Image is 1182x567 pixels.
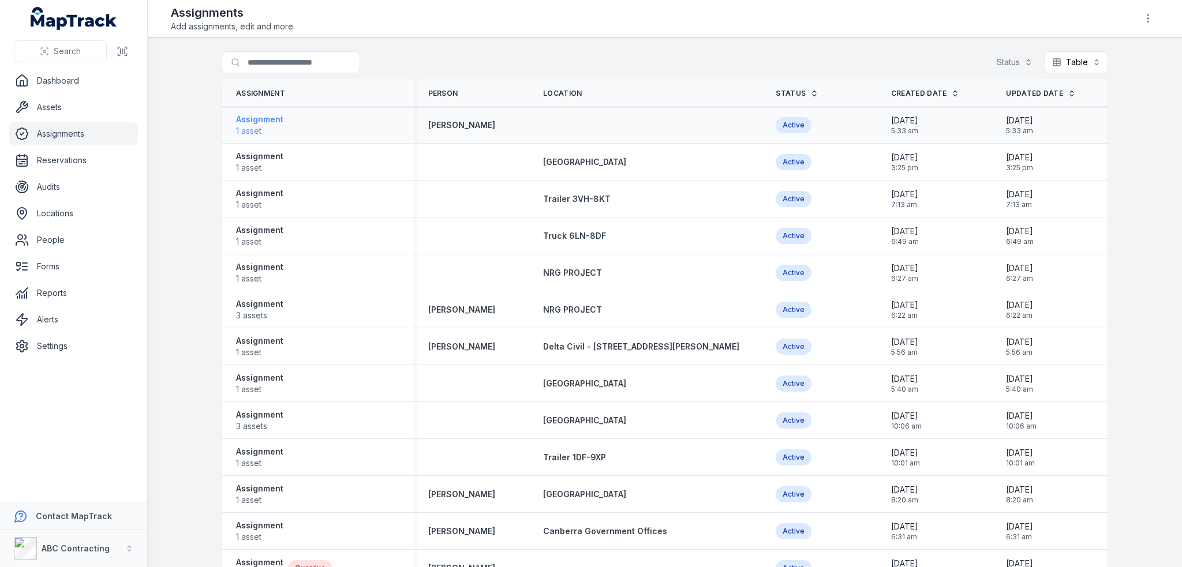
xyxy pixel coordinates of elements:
[543,268,602,277] span: NRG PROJECT
[236,420,283,432] span: 3 assets
[1006,410,1037,422] span: [DATE]
[891,200,918,209] span: 7:13 am
[1006,189,1033,200] span: [DATE]
[236,457,283,469] span: 1 asset
[891,373,918,394] time: 22/08/2025, 5:40:20 am
[891,336,918,357] time: 22/08/2025, 5:56:57 am
[236,224,283,236] strong: Assignment
[1006,299,1033,311] span: [DATE]
[543,378,626,388] span: [GEOGRAPHIC_DATA]
[236,520,283,543] a: Assignment1 asset
[236,335,283,358] a: Assignment1 asset
[428,119,495,131] a: [PERSON_NAME]
[1006,200,1033,209] span: 7:13 am
[1006,521,1033,542] time: 30/07/2025, 6:31:08 am
[171,5,295,21] h2: Assignments
[891,189,918,209] time: 29/08/2025, 7:13:24 am
[891,410,922,422] span: [DATE]
[236,114,283,137] a: Assignment1 asset
[891,152,918,163] span: [DATE]
[891,152,918,172] time: 29/08/2025, 3:25:50 pm
[428,489,495,500] a: [PERSON_NAME]
[236,310,283,321] span: 3 assets
[891,521,918,532] span: [DATE]
[1006,226,1034,246] time: 29/08/2025, 6:49:30 am
[1006,495,1033,505] span: 8:20 am
[776,154,811,170] div: Active
[236,372,283,384] strong: Assignment
[1006,410,1037,431] time: 19/08/2025, 10:06:59 am
[776,376,811,392] div: Active
[1006,262,1033,274] span: [DATE]
[1006,237,1034,246] span: 6:49 am
[236,446,283,457] strong: Assignment
[236,298,283,310] strong: Assignment
[891,126,918,136] span: 5:33 am
[543,489,626,499] span: [GEOGRAPHIC_DATA]
[891,447,920,468] time: 19/08/2025, 10:01:46 am
[9,255,138,278] a: Forms
[891,274,918,283] span: 6:27 am
[891,373,918,385] span: [DATE]
[1006,115,1033,136] time: 30/08/2025, 5:33:13 am
[1006,422,1037,431] span: 10:06 am
[236,261,283,284] a: Assignment1 asset
[543,525,667,537] a: Canberra Government Offices
[1006,311,1033,320] span: 6:22 am
[1006,447,1035,468] time: 19/08/2025, 10:01:46 am
[1006,126,1033,136] span: 5:33 am
[543,452,606,463] a: Trailer 1DF-9XP
[428,525,495,537] a: [PERSON_NAME]
[1006,226,1034,237] span: [DATE]
[543,193,611,205] a: Trailer 3VH-8KT
[543,378,626,389] a: [GEOGRAPHIC_DATA]
[543,157,626,167] span: [GEOGRAPHIC_DATA]
[1045,51,1108,73] button: Table
[236,224,283,247] a: Assignment1 asset
[236,236,283,247] span: 1 asset
[543,526,667,536] span: Canberra Government Offices
[891,484,918,505] time: 19/08/2025, 8:20:49 am
[891,115,918,136] time: 30/08/2025, 5:33:13 am
[543,415,626,425] span: [GEOGRAPHIC_DATA]
[776,339,811,355] div: Active
[891,262,918,274] span: [DATE]
[891,459,920,468] span: 10:01 am
[776,412,811,429] div: Active
[54,46,81,57] span: Search
[9,281,138,305] a: Reports
[891,89,947,98] span: Created Date
[891,89,960,98] a: Created Date
[236,187,283,211] a: Assignment1 asset
[543,231,606,241] span: Truck 6LN-8DF
[989,51,1040,73] button: Status
[236,125,283,137] span: 1 asset
[543,341,739,351] span: Delta Civil - [STREET_ADDRESS][PERSON_NAME]
[236,273,283,284] span: 1 asset
[236,531,283,543] span: 1 asset
[1006,262,1033,283] time: 27/08/2025, 6:27:46 am
[236,162,283,174] span: 1 asset
[543,267,602,279] a: NRG PROJECT
[776,449,811,465] div: Active
[1006,373,1033,394] time: 22/08/2025, 5:40:20 am
[1006,459,1035,468] span: 10:01 am
[543,156,626,168] a: [GEOGRAPHIC_DATA]
[236,199,283,211] span: 1 asset
[1006,373,1033,385] span: [DATE]
[428,304,495,316] a: [PERSON_NAME]
[236,409,283,432] a: Assignment3 assets
[428,341,495,352] strong: [PERSON_NAME]
[543,305,602,314] span: NRG PROJECT
[1006,152,1033,163] span: [DATE]
[236,114,283,125] strong: Assignment
[891,226,919,237] span: [DATE]
[891,484,918,495] span: [DATE]
[42,543,110,553] strong: ABC Contracting
[776,191,811,207] div: Active
[891,532,918,542] span: 6:31 am
[543,304,602,316] a: NRG PROJECT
